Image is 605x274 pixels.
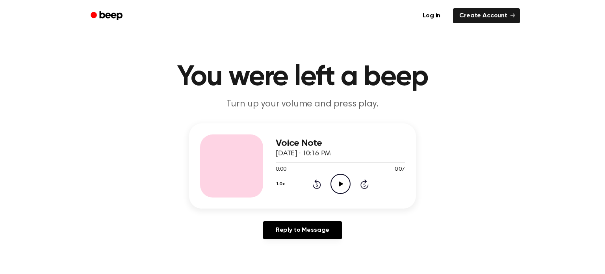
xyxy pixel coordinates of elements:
[263,221,342,239] a: Reply to Message
[85,8,130,24] a: Beep
[276,138,405,149] h3: Voice Note
[276,166,286,174] span: 0:00
[151,98,454,111] p: Turn up your volume and press play.
[453,8,520,23] a: Create Account
[415,7,448,25] a: Log in
[101,63,504,91] h1: You were left a beep
[395,166,405,174] span: 0:07
[276,150,331,157] span: [DATE] · 10:16 PM
[276,177,288,191] button: 1.0x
